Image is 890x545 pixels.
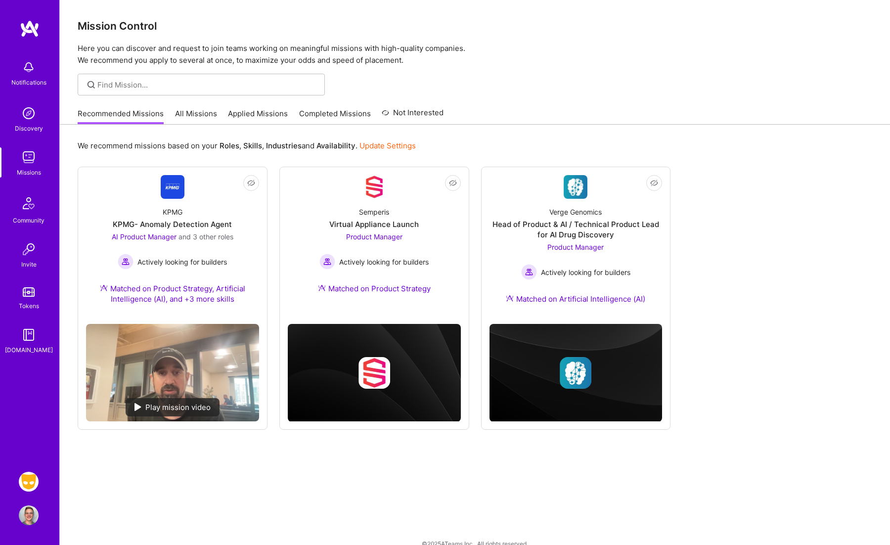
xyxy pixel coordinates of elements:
[318,283,431,294] div: Matched on Product Strategy
[20,20,40,38] img: logo
[17,167,41,178] div: Missions
[137,257,227,267] span: Actively looking for builders
[19,239,39,259] img: Invite
[16,472,41,492] a: Grindr: Product & Marketing
[220,141,239,150] b: Roles
[228,108,288,125] a: Applied Missions
[650,179,658,187] i: icon EyeClosed
[243,141,262,150] b: Skills
[346,232,402,241] span: Product Manager
[78,140,416,151] p: We recommend missions based on your , , and .
[547,243,604,251] span: Product Manager
[19,325,39,345] img: guide book
[19,472,39,492] img: Grindr: Product & Marketing
[358,357,390,389] img: Company logo
[506,294,645,304] div: Matched on Artificial Intelligence (AI)
[489,324,663,422] img: cover
[382,107,444,125] a: Not Interested
[19,505,39,525] img: User Avatar
[21,259,37,270] div: Invite
[11,77,46,88] div: Notifications
[161,175,184,199] img: Company Logo
[19,57,39,77] img: bell
[112,232,177,241] span: AI Product Manager
[329,219,419,229] div: Virtual Appliance Launch
[449,179,457,187] i: icon EyeClosed
[78,20,872,32] h3: Mission Control
[178,232,233,241] span: and 3 other roles
[316,141,356,150] b: Availability
[17,191,41,215] img: Community
[23,287,35,297] img: tokens
[541,267,630,277] span: Actively looking for builders
[359,141,416,150] a: Update Settings
[288,324,461,422] img: cover
[560,357,591,389] img: Company logo
[339,257,429,267] span: Actively looking for builders
[362,175,386,199] img: Company Logo
[86,175,259,316] a: Company LogoKPMGKPMG- Anomaly Detection AgentAI Product Manager and 3 other rolesActively looking...
[506,294,514,302] img: Ateam Purple Icon
[163,207,182,217] div: KPMG
[126,398,220,416] div: Play mission video
[100,284,108,292] img: Ateam Purple Icon
[86,283,259,304] div: Matched on Product Strategy, Artificial Intelligence (AI), and +3 more skills
[175,108,217,125] a: All Missions
[78,108,164,125] a: Recommended Missions
[113,219,232,229] div: KPMG- Anomaly Detection Agent
[19,301,39,311] div: Tokens
[247,179,255,187] i: icon EyeClosed
[489,175,663,316] a: Company LogoVerge GenomicsHead of Product & AI / Technical Product Lead for AI Drug DiscoveryProd...
[564,175,587,199] img: Company Logo
[16,505,41,525] a: User Avatar
[15,123,43,134] div: Discovery
[318,284,326,292] img: Ateam Purple Icon
[521,264,537,280] img: Actively looking for builders
[489,219,663,240] div: Head of Product & AI / Technical Product Lead for AI Drug Discovery
[19,103,39,123] img: discovery
[13,215,44,226] div: Community
[299,108,371,125] a: Completed Missions
[86,79,97,91] i: icon SearchGrey
[86,324,259,421] img: No Mission
[319,254,335,270] img: Actively looking for builders
[549,207,602,217] div: Verge Genomics
[134,403,141,411] img: play
[288,175,461,306] a: Company LogoSemperisVirtual Appliance LaunchProduct Manager Actively looking for buildersActively...
[19,147,39,167] img: teamwork
[97,80,317,90] input: Find Mission...
[266,141,302,150] b: Industries
[78,43,872,66] p: Here you can discover and request to join teams working on meaningful missions with high-quality ...
[5,345,53,355] div: [DOMAIN_NAME]
[118,254,133,270] img: Actively looking for builders
[359,207,389,217] div: Semperis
